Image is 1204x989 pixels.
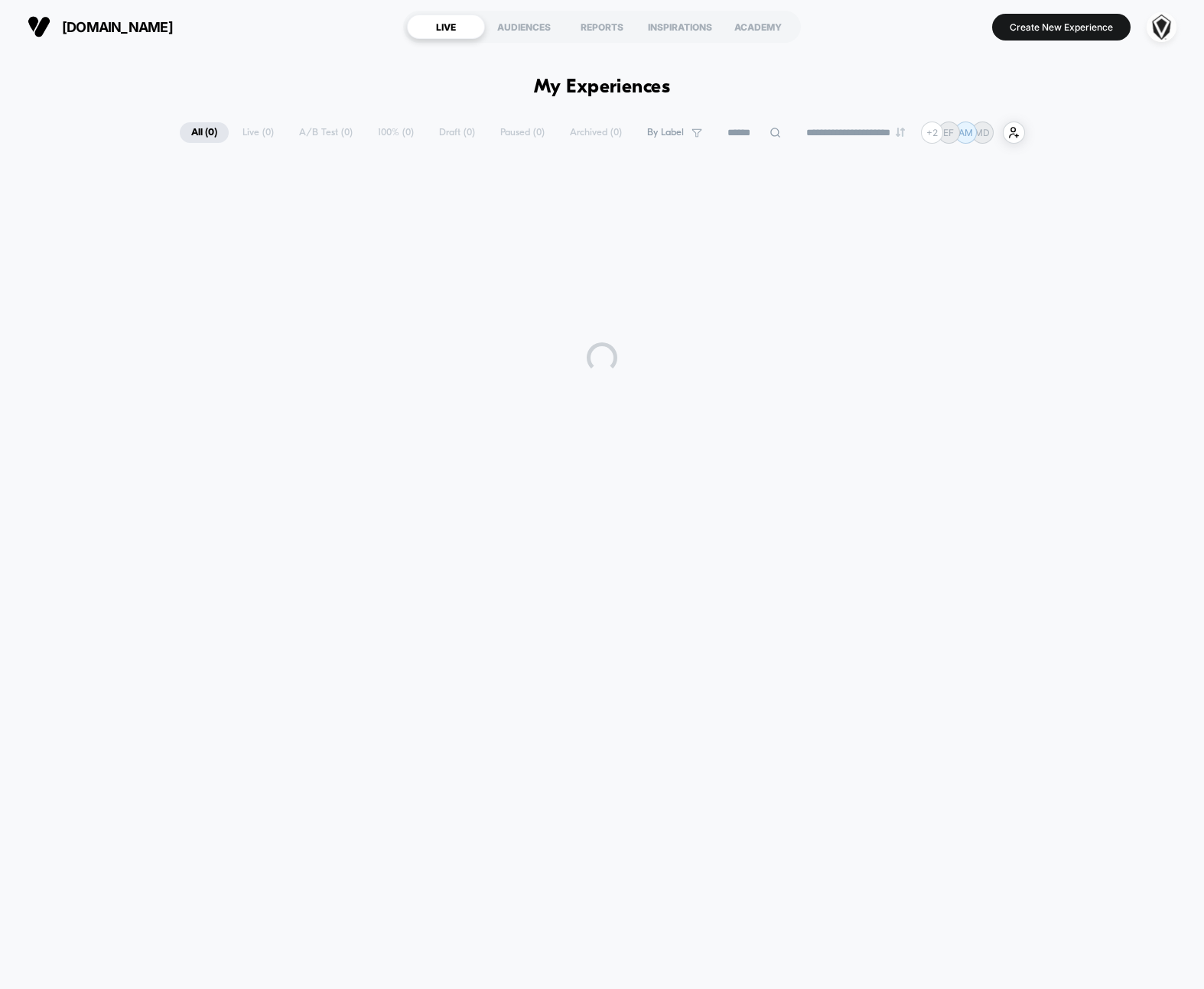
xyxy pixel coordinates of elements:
span: By Label [647,127,684,138]
div: + 2 [921,122,943,144]
p: AM [958,127,973,138]
p: MD [975,127,990,138]
button: ppic [1142,11,1181,43]
div: REPORTS [563,15,641,39]
div: LIVE [407,15,485,39]
span: All ( 0 ) [180,122,229,143]
img: Visually logo [28,15,50,38]
p: EF [943,127,954,138]
img: end [896,128,905,137]
div: AUDIENCES [485,15,563,39]
button: [DOMAIN_NAME] [23,15,177,39]
div: INSPIRATIONS [641,15,719,39]
span: [DOMAIN_NAME] [62,19,173,35]
img: ppic [1147,12,1176,42]
h1: My Experiences [534,76,671,99]
button: Create New Experience [992,14,1131,41]
div: ACADEMY [719,15,797,39]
